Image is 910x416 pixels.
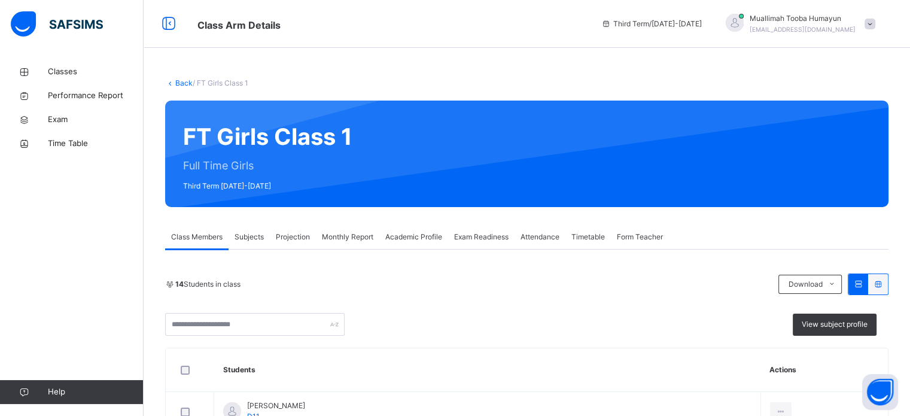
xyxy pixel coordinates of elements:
button: Open asap [862,374,898,410]
th: Actions [760,348,888,392]
img: safsims [11,11,103,37]
b: 14 [175,280,184,289]
div: Muallimah ToobaHumayun [714,13,881,35]
a: Back [175,78,193,87]
span: View subject profile [802,319,868,330]
th: Students [214,348,761,392]
span: Performance Report [48,90,144,102]
span: Classes [48,66,144,78]
span: Time Table [48,138,144,150]
span: Class Arm Details [197,19,281,31]
span: Timetable [571,232,605,242]
span: session/term information [601,19,702,29]
span: Download [788,279,822,290]
span: Subjects [235,232,264,242]
span: Exam [48,114,144,126]
span: [EMAIL_ADDRESS][DOMAIN_NAME] [750,26,856,33]
span: / FT Girls Class 1 [193,78,248,87]
span: [PERSON_NAME] [247,400,305,411]
span: Projection [276,232,310,242]
span: Students in class [175,279,241,290]
span: Exam Readiness [454,232,509,242]
span: Form Teacher [617,232,663,242]
span: Muallimah Tooba Humayun [750,13,856,24]
span: Help [48,386,143,398]
span: Academic Profile [385,232,442,242]
span: Attendance [521,232,559,242]
span: Class Members [171,232,223,242]
span: Monthly Report [322,232,373,242]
